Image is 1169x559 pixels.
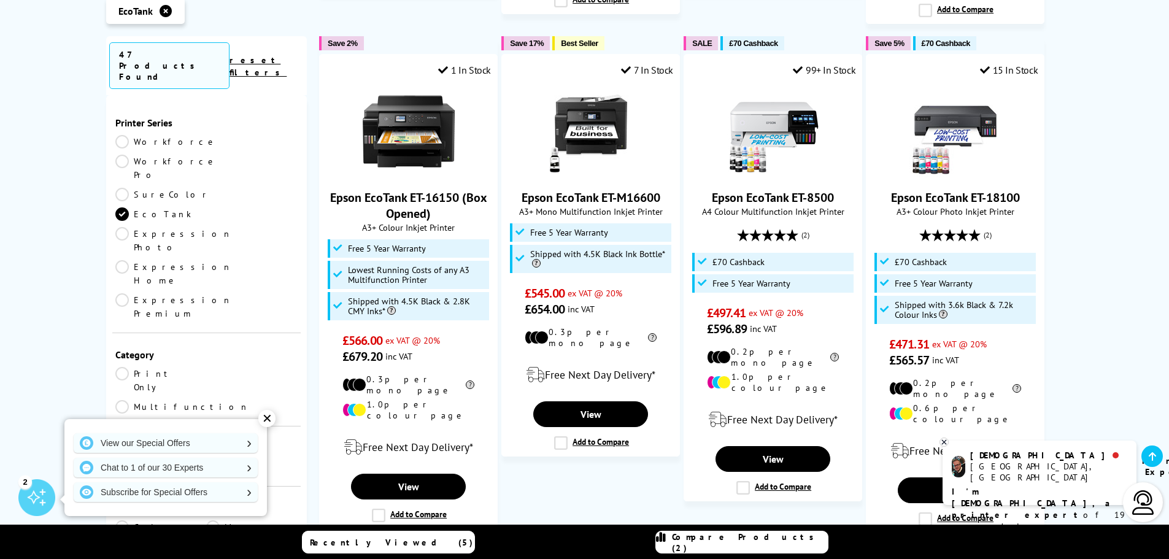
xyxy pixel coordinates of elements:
[522,190,660,206] a: Epson EcoTank ET-M16600
[889,352,929,368] span: £565.57
[922,39,970,48] span: £70 Cashback
[508,206,673,217] span: A3+ Mono Multifunction Inkjet Printer
[895,279,973,288] span: Free 5 Year Warranty
[793,64,855,76] div: 99+ In Stock
[736,481,811,495] label: Add to Compare
[385,334,440,346] span: ex VAT @ 20%
[568,287,622,299] span: ex VAT @ 20%
[561,39,598,48] span: Best Seller
[330,190,487,222] a: Epson EcoTank ET-16150 (Box Opened)
[712,257,765,267] span: £70 Cashback
[690,206,855,217] span: A4 Colour Multifunction Inkjet Printer
[372,509,447,522] label: Add to Compare
[118,5,153,17] span: EcoTank
[74,458,258,477] a: Chat to 1 of our 30 Experts
[326,222,491,233] span: A3+ Colour Inkjet Printer
[74,433,258,453] a: View our Special Offers
[342,333,382,349] span: £566.00
[692,39,712,48] span: SALE
[707,371,839,393] li: 1.0p per colour page
[115,207,207,221] a: EcoTank
[707,305,746,321] span: £497.41
[712,190,834,206] a: Epson EcoTank ET-8500
[621,64,673,76] div: 7 In Stock
[874,39,904,48] span: Save 5%
[801,223,809,247] span: (2)
[545,168,637,180] a: Epson EcoTank ET-M16600
[655,531,828,553] a: Compare Products (2)
[932,338,987,350] span: ex VAT @ 20%
[351,474,465,499] a: View
[729,39,777,48] span: £70 Cashback
[727,85,819,177] img: Epson EcoTank ET-8500
[115,520,207,534] a: Colour
[952,456,965,477] img: chris-livechat.png
[115,227,232,254] a: Expression Photo
[115,188,211,201] a: SureColor
[895,300,1033,320] span: Shipped with 3.6k Black & 7.2k Colour Inks
[672,531,828,553] span: Compare Products (2)
[115,135,217,148] a: Workforce
[889,336,929,352] span: £471.31
[348,244,426,253] span: Free 5 Year Warranty
[501,36,550,50] button: Save 17%
[348,296,487,316] span: Shipped with 4.5K Black & 2.8K CMY Inks*
[328,39,357,48] span: Save 2%
[363,85,455,177] img: Epson EcoTank ET-16150 (Box Opened)
[115,260,232,287] a: Expression Home
[919,512,993,526] label: Add to Compare
[984,223,992,247] span: (2)
[873,434,1038,468] div: modal_delivery
[109,42,230,89] span: 47 Products Found
[206,520,298,534] a: Mono
[258,410,276,427] div: ✕
[952,486,1114,520] b: I'm [DEMOGRAPHIC_DATA], a printer expert
[913,36,976,50] button: £70 Cashback
[749,307,803,318] span: ex VAT @ 20%
[115,155,217,182] a: Workforce Pro
[342,399,474,421] li: 1.0p per colour page
[720,36,784,50] button: £70 Cashback
[952,486,1127,556] p: of 19 years! Leave me a message and I'll respond ASAP
[115,293,232,320] a: Expression Premium
[707,346,839,368] li: 0.2p per mono page
[310,537,473,548] span: Recently Viewed (5)
[750,323,777,334] span: inc VAT
[230,55,287,78] a: reset filters
[707,321,747,337] span: £596.89
[348,265,487,285] span: Lowest Running Costs of any A3 Multifunction Printer
[889,377,1021,399] li: 0.2p per mono page
[115,400,249,414] a: Multifunction
[727,168,819,180] a: Epson EcoTank ET-8500
[554,436,629,450] label: Add to Compare
[530,228,608,237] span: Free 5 Year Warranty
[690,403,855,437] div: modal_delivery
[909,168,1001,180] a: Epson EcoTank ET-18100
[342,374,474,396] li: 0.3p per mono page
[898,477,1012,503] a: View
[552,36,604,50] button: Best Seller
[895,257,947,267] span: £70 Cashback
[980,64,1038,76] div: 15 In Stock
[873,206,1038,217] span: A3+ Colour Photo Inkjet Printer
[510,39,544,48] span: Save 17%
[363,168,455,180] a: Epson EcoTank ET-16150 (Box Opened)
[115,117,298,129] div: Printer Series
[533,401,647,427] a: View
[919,4,993,17] label: Add to Compare
[866,36,910,50] button: Save 5%
[891,190,1020,206] a: Epson EcoTank ET-18100
[525,285,565,301] span: £545.00
[545,85,637,177] img: Epson EcoTank ET-M16600
[326,430,491,465] div: modal_delivery
[716,446,830,472] a: View
[385,350,412,362] span: inc VAT
[970,450,1127,461] div: [DEMOGRAPHIC_DATA]
[508,358,673,392] div: modal_delivery
[970,461,1127,483] div: [GEOGRAPHIC_DATA], [GEOGRAPHIC_DATA]
[889,403,1021,425] li: 0.6p per colour page
[302,531,475,553] a: Recently Viewed (5)
[18,475,32,488] div: 2
[115,367,207,394] a: Print Only
[909,85,1001,177] img: Epson EcoTank ET-18100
